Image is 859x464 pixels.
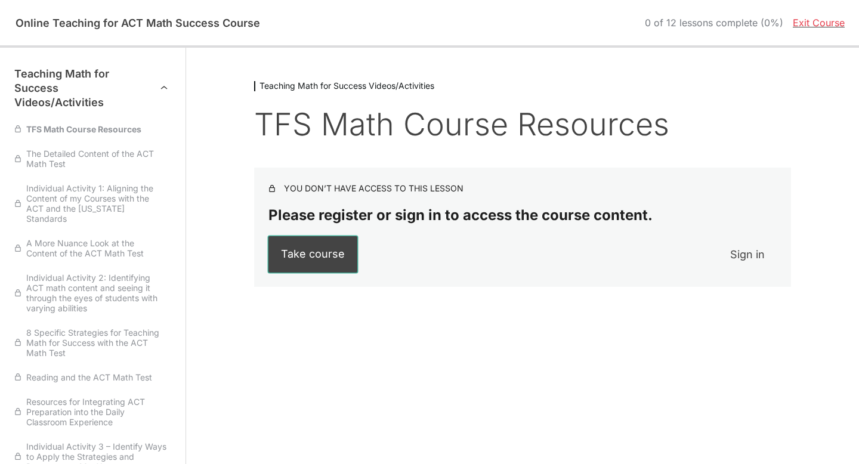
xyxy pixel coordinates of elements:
[284,182,464,195] div: You don’t have access to this lesson
[254,81,791,91] h3: Teaching Math for Success Videos/Activities
[21,183,171,224] span: Individual Activity 1: Aligning the Content of my Courses with the ACT and the [US_STATE] Standards
[268,206,777,224] p: Please register or sign in to access the course content.
[14,149,171,169] a: The Detailed Content of the ACT Math Test
[21,372,171,382] span: Reading and the ACT Math Test
[21,397,171,427] span: Resources for Integrating ACT Preparation into the Daily Classroom Experience
[14,372,171,382] a: Reading and the ACT Math Test
[14,273,171,313] a: Individual Activity 2: Identifying ACT math content and seeing it through the eyes of students wi...
[254,106,791,144] h1: TFS Math Course Resources
[718,240,777,269] a: Sign in
[21,149,171,169] span: The Detailed Content of the ACT Math Test
[14,16,261,29] h2: Online Teaching for ACT Math Success Course
[14,397,171,427] a: Resources for Integrating ACT Preparation into the Daily Classroom Experience
[14,238,171,258] a: A More Nuance Look at the Content of the ACT Math Test
[14,183,171,224] a: Individual Activity 1: Aligning the Content of my Courses with the ACT and the [US_STATE] Standards
[793,17,845,29] a: Exit Course
[14,67,145,110] h3: Teaching Math for Success Videos/Activities
[21,124,171,134] span: TFS Math Course Resources
[14,124,171,134] a: TFS Math Course Resources
[21,273,171,313] span: Individual Activity 2: Identifying ACT math content and seeing it through the eyes of students wi...
[14,67,171,110] button: Teaching Math for Success Videos/Activities
[268,236,357,273] a: Take course
[21,327,171,358] span: 8 Specific Strategies for Teaching Math for Success with the ACT Math Test
[21,238,171,258] span: A More Nuance Look at the Content of the ACT Math Test
[645,17,783,29] div: 0 of 12 lessons complete (0%)
[14,327,171,358] a: 8 Specific Strategies for Teaching Math for Success with the ACT Math Test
